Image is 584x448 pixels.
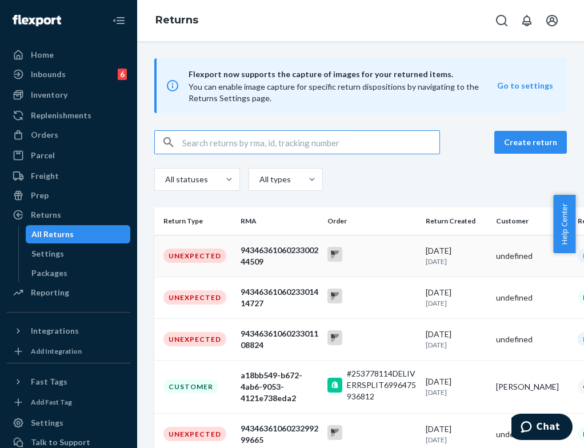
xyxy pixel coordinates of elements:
button: Open Search Box [490,9,513,32]
span: Flexport now supports the capture of images for your returned items. [189,67,497,81]
th: Order [323,207,421,235]
a: Orders [7,126,130,144]
div: Freight [31,170,59,182]
div: [DATE] [426,329,487,350]
div: All types [259,174,289,185]
div: Customer [163,379,218,394]
a: Prep [7,186,130,205]
a: Parcel [7,146,130,165]
a: Add Integration [7,345,130,358]
a: Settings [26,245,131,263]
a: Replenishments [7,106,130,125]
a: Freight [7,167,130,185]
span: You can enable image capture for specific return dispositions by navigating to the Returns Settin... [189,82,479,103]
th: Customer [491,207,573,235]
div: Settings [31,248,64,259]
button: Open account menu [541,9,563,32]
div: Unexpected [163,427,226,441]
a: Inbounds6 [7,65,130,83]
div: Home [31,49,54,61]
button: Create return [494,131,567,154]
div: Inbounds [31,69,66,80]
input: Search returns by rma, id, tracking number [182,131,439,154]
p: [DATE] [426,387,487,397]
p: [DATE] [426,435,487,445]
div: Add Integration [31,346,82,356]
div: Unexpected [163,249,226,263]
button: Close Navigation [107,9,130,32]
div: Talk to Support [31,437,90,448]
th: RMA [236,207,323,235]
div: Replenishments [31,110,91,121]
ol: breadcrumbs [146,4,207,37]
div: Inventory [31,89,67,101]
div: undefined [496,429,569,440]
button: Integrations [7,322,130,340]
p: [DATE] [426,298,487,308]
div: undefined [496,292,569,303]
div: Settings [31,417,63,429]
iframe: Opens a widget where you can chat to one of our agents [511,414,573,442]
th: Return Type [154,207,236,235]
a: Inventory [7,86,130,104]
div: All statuses [165,174,206,185]
div: 9434636106023301414727 [241,286,318,309]
div: 9434636106023299299665 [241,423,318,446]
a: Reporting [7,283,130,302]
div: [DATE] [426,287,487,308]
div: Unexpected [163,332,226,346]
a: Returns [155,14,198,26]
div: Fast Tags [31,376,67,387]
img: Flexport logo [13,15,61,26]
a: Add Fast Tag [7,395,130,409]
div: 9434636106023301108824 [241,328,318,351]
div: [DATE] [426,376,487,397]
th: Return Created [421,207,492,235]
div: #253778114DELIVERRSPLIT6996475936812 [347,368,416,402]
p: [DATE] [426,257,487,266]
a: Returns [7,206,130,224]
button: Fast Tags [7,373,130,391]
div: Packages [31,267,67,279]
button: Go to settings [497,80,553,91]
div: All Returns [31,229,74,240]
div: Add Fast Tag [31,397,72,407]
div: undefined [496,334,569,345]
div: [DATE] [426,245,487,266]
div: undefined [496,250,569,262]
div: a18bb549-b672-4ab6-9053-4121e738eda2 [241,370,318,404]
a: Home [7,46,130,64]
div: Returns [31,209,61,221]
button: Open notifications [515,9,538,32]
div: 6 [118,69,127,80]
div: Orders [31,129,58,141]
div: Reporting [31,287,69,298]
div: [DATE] [426,423,487,445]
div: 9434636106023300244509 [241,245,318,267]
div: Unexpected [163,290,226,305]
a: Packages [26,264,131,282]
p: [DATE] [426,340,487,350]
button: Help Center [553,195,575,253]
div: [PERSON_NAME] [496,381,569,393]
div: Prep [31,190,49,201]
div: Integrations [31,325,79,337]
a: All Returns [26,225,131,243]
div: Parcel [31,150,55,161]
a: Settings [7,414,130,432]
